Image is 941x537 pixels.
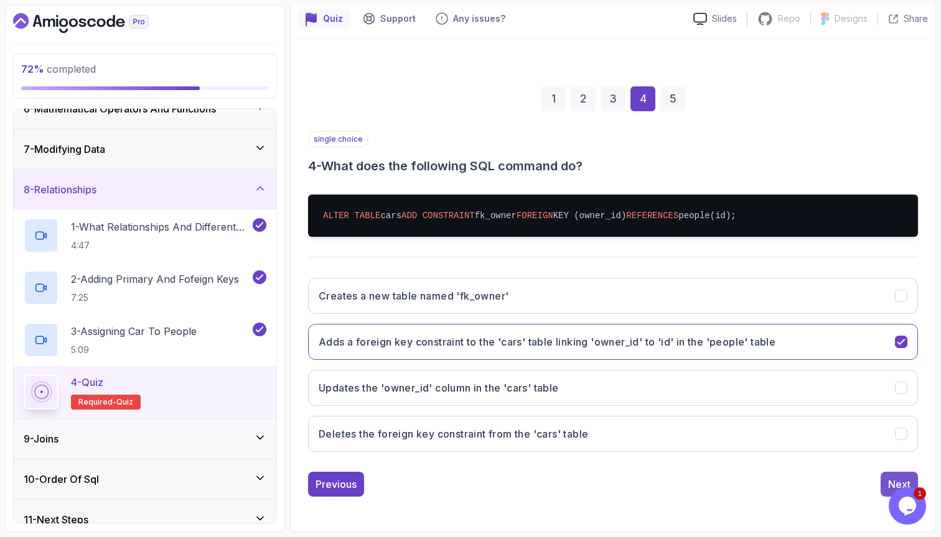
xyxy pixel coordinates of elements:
[71,239,250,252] p: 4:47
[319,426,588,441] h3: Deletes the foreign key constraint from the 'cars' table
[308,195,918,237] pre: cars fk_owner KEY (owner_id) people(id);
[78,397,116,407] span: Required-
[778,12,800,25] p: Repo
[71,375,103,390] p: 4 - Quiz
[24,270,266,305] button: 2-Adding Primary And Fofeign Keys7:25
[660,86,685,111] div: 5
[626,211,678,221] span: REFERENCES
[308,416,918,452] button: Deletes the foreign key constraint from the 'cars' table
[14,89,276,129] button: 6-Mathematical Operators And Functions
[354,211,380,221] span: TABLE
[71,291,239,304] p: 7:25
[517,211,553,221] span: FOREIGN
[630,86,655,111] div: 4
[308,324,918,360] button: Adds a foreign key constraint to the 'cars' table linking 'owner_id' to 'id' in the 'people' table
[14,459,276,499] button: 10-Order Of Sql
[904,12,928,25] p: Share
[71,324,197,339] p: 3 - Assigning Car To People
[116,397,133,407] span: quiz
[24,431,59,446] h3: 9 - Joins
[13,13,177,33] a: Dashboard
[323,211,349,221] span: ALTER
[14,419,276,459] button: 9-Joins
[323,12,343,25] p: Quiz
[24,218,266,253] button: 1-What Relationships And Different Types4:47
[24,142,105,157] h3: 7 - Modifying Data
[541,86,566,111] div: 1
[319,288,508,303] h3: Creates a new table named 'fk_owner'
[308,131,368,147] p: single choice
[24,375,266,410] button: 4-QuizRequired-quiz
[298,9,350,29] button: quiz button
[21,63,96,75] span: completed
[380,12,416,25] p: Support
[319,334,775,349] h3: Adds a foreign key constraint to the 'cars' table linking 'owner_id' to 'id' in the 'people' table
[14,129,276,169] button: 7-Modifying Data
[71,272,239,287] p: 2 - Adding Primary And Fofeign Keys
[878,12,928,25] button: Share
[319,380,559,395] h3: Updates the 'owner_id' column in the 'cars' table
[571,86,596,111] div: 2
[21,63,44,75] span: 72 %
[71,219,250,234] p: 1 - What Relationships And Different Types
[308,370,918,406] button: Updates the 'owner_id' column in the 'cars' table
[355,9,423,29] button: Support button
[308,157,918,175] h3: 4 - What does the following SQL command do?
[308,472,364,497] button: Previous
[24,323,266,357] button: 3-Assigning Car To People5:09
[889,487,929,525] iframe: chat widget
[601,86,625,111] div: 3
[24,472,99,487] h3: 10 - Order Of Sql
[24,182,96,197] h3: 8 - Relationships
[14,170,276,209] button: 8-Relationships
[423,211,475,221] span: CONSTRAINT
[24,101,216,116] h3: 6 - Mathematical Operators And Functions
[835,12,868,25] p: Designs
[888,477,911,492] div: Next
[24,512,88,527] h3: 11 - Next Steps
[881,472,918,497] button: Next
[712,12,737,25] p: Slides
[71,344,197,356] p: 5:09
[308,278,918,314] button: Creates a new table named 'fk_owner'
[453,12,505,25] p: Any issues?
[683,12,747,25] a: Slides
[401,211,417,221] span: ADD
[316,477,357,492] div: Previous
[428,9,513,29] button: Feedback button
